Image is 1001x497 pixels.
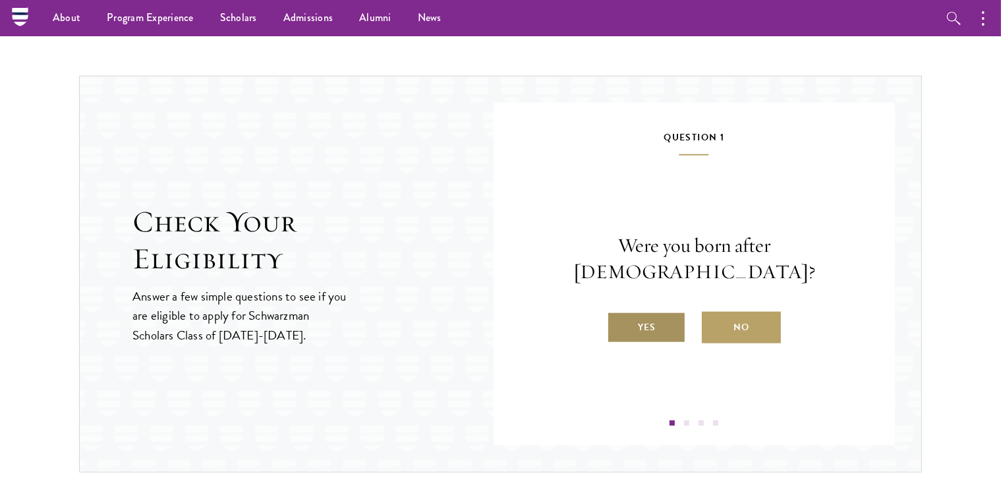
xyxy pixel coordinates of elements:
h2: Check Your Eligibility [132,204,494,278]
p: Answer a few simple questions to see if you are eligible to apply for Schwarzman Scholars Class o... [132,287,348,344]
h5: Question 1 [533,129,855,156]
p: Were you born after [DEMOGRAPHIC_DATA]? [533,233,855,285]
label: No [702,312,781,343]
label: Yes [607,312,686,343]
